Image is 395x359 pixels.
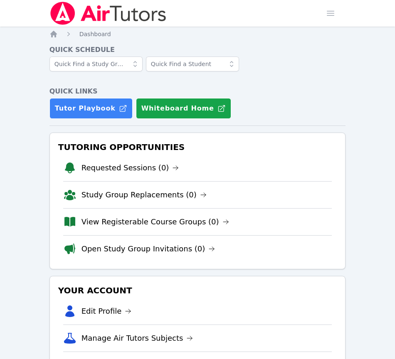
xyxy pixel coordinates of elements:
[79,31,111,37] span: Dashboard
[81,332,193,344] a: Manage Air Tutors Subjects
[49,57,143,71] input: Quick Find a Study Group
[136,98,231,119] button: Whiteboard Home
[81,216,229,228] a: View Registerable Course Groups (0)
[79,30,111,38] a: Dashboard
[81,162,179,174] a: Requested Sessions (0)
[49,45,346,55] h4: Quick Schedule
[49,86,346,96] h4: Quick Links
[81,243,215,255] a: Open Study Group Invitations (0)
[57,140,339,155] h3: Tutoring Opportunities
[49,98,133,119] a: Tutor Playbook
[81,189,207,201] a: Study Group Replacements (0)
[49,30,346,38] nav: Breadcrumb
[57,283,339,298] h3: Your Account
[81,305,132,317] a: Edit Profile
[146,57,239,71] input: Quick Find a Student
[49,2,167,25] img: Air Tutors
